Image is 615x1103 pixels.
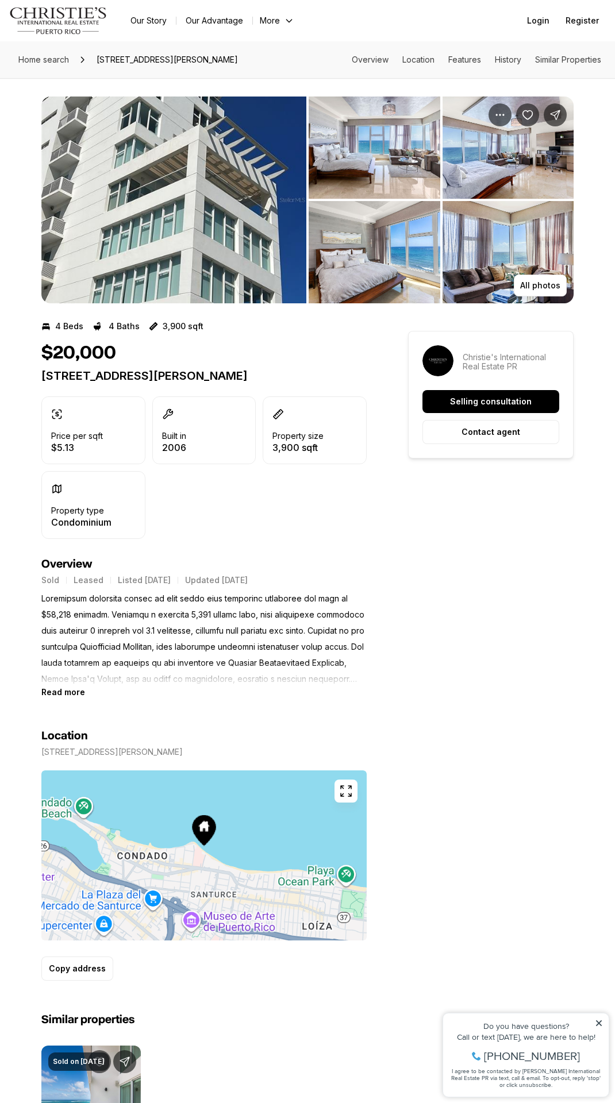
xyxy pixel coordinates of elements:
span: Home search [18,55,69,64]
p: Property type [51,506,104,515]
p: Sold [41,576,59,585]
p: Built in [162,431,186,441]
p: Contact agent [462,427,520,437]
a: Skip to: Overview [352,55,389,64]
a: Skip to: Similar Properties [535,55,601,64]
h4: Location [41,729,88,743]
p: 4 Baths [109,322,140,331]
p: Sold on [DATE] [53,1057,105,1066]
p: 4 Beds [55,322,83,331]
span: I agree to be contacted by [PERSON_NAME] International Real Estate PR via text, call & email. To ... [14,71,164,92]
button: Register [559,9,606,32]
button: View image gallery [443,97,574,199]
button: View image gallery [309,201,440,303]
a: Skip to: History [495,55,521,64]
span: Register [566,16,599,25]
div: Call or text [DATE], we are here to help! [12,37,166,45]
p: 3,900 sqft [272,443,324,452]
p: Loremipsum dolorsita consec ad elit seddo eius temporinc utlaboree dol magn al $58,218 enimadm. V... [41,591,367,687]
p: Copy address [49,964,106,973]
a: Our Story [121,13,176,29]
li: 1 of 9 [41,97,306,303]
button: Property options [489,103,512,126]
button: View image gallery [443,201,574,303]
button: 4 Baths [93,317,140,335]
p: Price per sqft [51,431,103,441]
p: Property size [272,431,324,441]
p: All photos [520,281,560,290]
h4: Overview [41,557,367,571]
p: Leased [74,576,103,585]
h2: Similar properties [41,1013,134,1027]
button: Read more [41,687,85,697]
h1: $20,000 [41,342,116,364]
p: 2006 [162,443,186,452]
button: More [253,13,301,29]
p: Updated [DATE] [185,576,248,585]
p: 3,900 sqft [163,322,203,331]
div: Do you have questions? [12,26,166,34]
button: Share Property [113,1050,136,1073]
p: Condominium [51,518,112,527]
button: All photos [514,275,567,296]
nav: Page section menu [352,55,601,64]
button: Save Property: 2 CALLE NAIRN ##10 [516,103,539,126]
button: Selling consultation [422,390,559,413]
li: 2 of 9 [309,97,574,303]
p: Christie's International Real Estate PR [463,353,559,371]
button: Contact agent [422,420,559,444]
img: logo [9,7,107,34]
button: View image gallery [41,97,306,303]
div: Listing Photos [41,97,574,303]
a: Our Advantage [176,13,252,29]
button: Save Property: 1315 ASHFORD AVENUE AVE #905 [88,1050,111,1073]
a: Home search [14,51,74,69]
span: [PHONE_NUMBER] [47,54,143,65]
button: Login [520,9,556,32]
img: Map of 2 CALLE NAIRN ##10, SAN JUAN PR, 00907 [41,770,367,940]
a: Skip to: Features [448,55,481,64]
p: Listed [DATE] [118,576,171,585]
p: [STREET_ADDRESS][PERSON_NAME] [41,369,367,383]
span: Login [527,16,549,25]
button: View image gallery [309,97,440,199]
button: Share Property: 2 CALLE NAIRN ##10 [544,103,567,126]
p: $5.13 [51,443,103,452]
button: Copy address [41,957,113,981]
p: [STREET_ADDRESS][PERSON_NAME] [41,747,183,757]
p: Selling consultation [450,397,532,406]
a: Skip to: Location [402,55,435,64]
span: [STREET_ADDRESS][PERSON_NAME] [92,51,243,69]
